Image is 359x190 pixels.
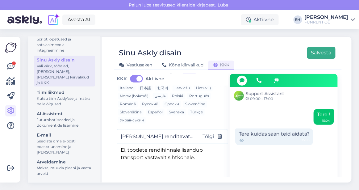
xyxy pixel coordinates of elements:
div: Tere kuidas saan teid aidata? [235,129,313,145]
span: Support Assistant [246,91,284,97]
div: [PERSON_NAME] [305,15,349,20]
div: Arveldamine [37,159,92,165]
span: 15:05 [302,138,310,143]
a: SeadistamineScript, õpetused ja sotsiaalmeedia integreerimine [34,29,95,54]
div: Maksa, muuda plaani ja vaata arveid [37,165,92,176]
div: Lietuvių [194,85,213,91]
span: 09:00 - 17:00 [246,97,284,101]
a: Avasta AI [62,15,95,25]
div: Tere ! [314,109,334,125]
div: Italiano [118,85,136,91]
a: Sinu Askly disainVali värv, tööajad, [PERSON_NAME], [PERSON_NAME] kiirvalikud ja KKK [34,56,95,87]
div: Latviešu [173,85,192,91]
div: 한국어 [155,85,170,91]
span: KKK [117,75,127,82]
div: Juturoboti seaded ja dokumentide lisamine [37,117,92,128]
label: Aktiivne [145,74,164,84]
input: Sisesta oma küsimus siia... [121,133,194,141]
button: Salvesta [307,47,336,59]
div: Kutsu tiim Askly'sse ja määra neile õigused [37,96,92,107]
div: FUNRENT OÜ [305,20,349,25]
a: AI AssistentJuturoboti seaded ja dokumentide lisamine [34,110,95,129]
div: Sinu Askly disain [37,57,92,63]
div: Sinu Askly disain [119,47,182,59]
div: Tiimiliikmed [37,89,92,96]
div: Seadista oma e-posti edasisuunamine ja [PERSON_NAME] [37,138,92,155]
textarea: Ei, toodete rendihinnale lisandub transport vastavalt sihtkohale. [117,144,228,176]
span: KKK [213,62,229,68]
a: E-mailSeadista oma e-posti edasisuunamine ja [PERSON_NAME] [34,131,95,156]
div: E-mail [37,132,92,138]
div: Svenska [167,109,186,116]
div: Русский [140,101,160,108]
div: Polski [170,93,185,99]
div: Norsk (bokmål) [118,93,150,99]
div: Український [118,117,146,124]
div: Aktiivne [241,14,279,25]
div: Español [146,109,165,116]
div: Slovenščina [118,109,144,116]
span: Vestlusaken [119,62,152,68]
img: Support [234,91,244,101]
div: AI Assistent [37,111,92,117]
div: Slovenčina [183,101,207,108]
div: Türkçe [188,109,205,116]
div: EH [294,15,302,24]
img: Askly Logo [5,42,17,53]
button: Tõlgi [201,133,216,141]
div: Vali värv, tööajad, [PERSON_NAME], [PERSON_NAME] kiirvalikud ja KKK [37,63,92,86]
div: 15:04 [322,118,330,123]
a: ArveldamineMaksa, muuda plaani ja vaata arveid [34,158,95,177]
a: TiimiliikmedKutsu tiim Askly'sse ja määra neile õigused [34,88,95,108]
div: فارسی [153,93,168,99]
div: Српски [163,101,181,108]
span: Kõne kiirvalikud [162,62,203,68]
div: Script, õpetused ja sotsiaalmeedia integreerimine [37,36,92,53]
span: Luba [216,2,230,8]
div: Português [187,93,211,99]
img: explore-ai [47,13,60,26]
div: Românã [118,101,138,108]
div: 日本語 [138,85,153,91]
a: [PERSON_NAME]FUNRENT OÜ [305,15,355,25]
